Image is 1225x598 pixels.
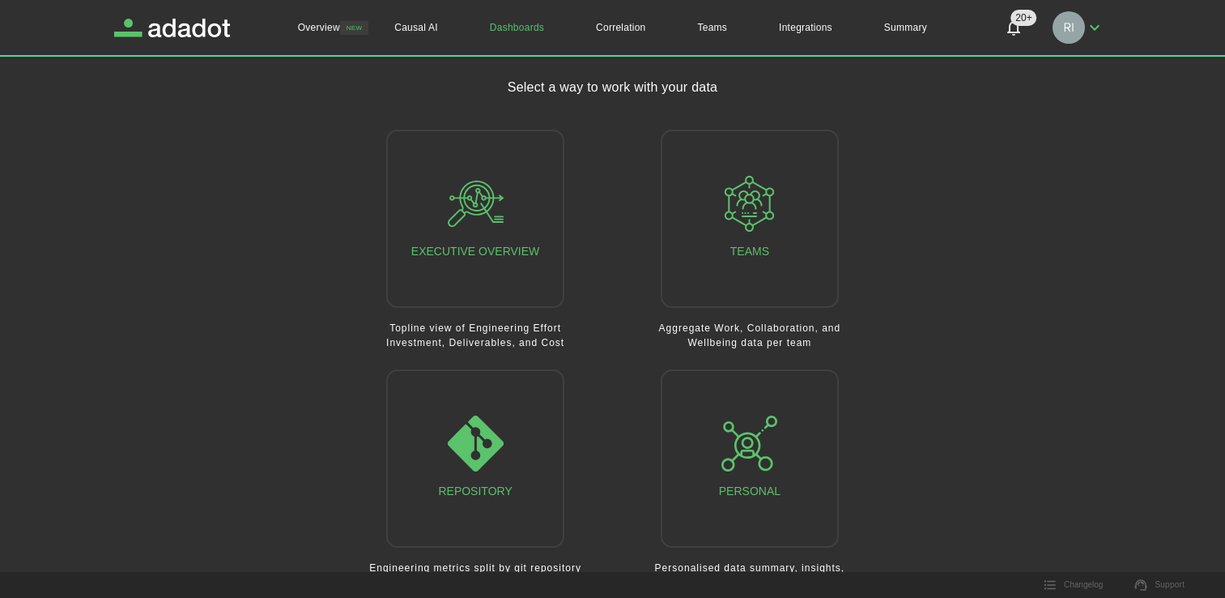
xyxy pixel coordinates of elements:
[661,369,839,548] button: Personal
[1125,573,1194,597] a: Support
[368,321,583,350] p: Topline view of Engineering Effort Investment, Deliverables, and Cost
[411,176,539,262] div: Executive Overview
[438,416,512,502] div: Repository
[368,561,583,575] p: Engineering metrics split by git repository
[386,369,564,548] button: Repository
[386,130,564,308] button: Executive Overview
[1010,10,1036,26] span: 20+
[508,78,718,97] h1: Select a way to work with your data
[114,19,231,37] a: Adadot Homepage
[719,416,781,502] div: Personal
[994,8,1033,47] button: Notifications
[661,130,839,308] button: Teams
[642,321,857,350] p: Aggregate Work, Collaboration, and Wellbeing data per team
[1053,11,1085,44] img: Richard Rodriguez
[642,561,857,590] p: Personalised data summary, insights, goals and recommendations
[721,176,777,262] div: Teams
[1035,573,1112,597] button: Changelog
[1046,6,1111,49] button: Richard Rodriguez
